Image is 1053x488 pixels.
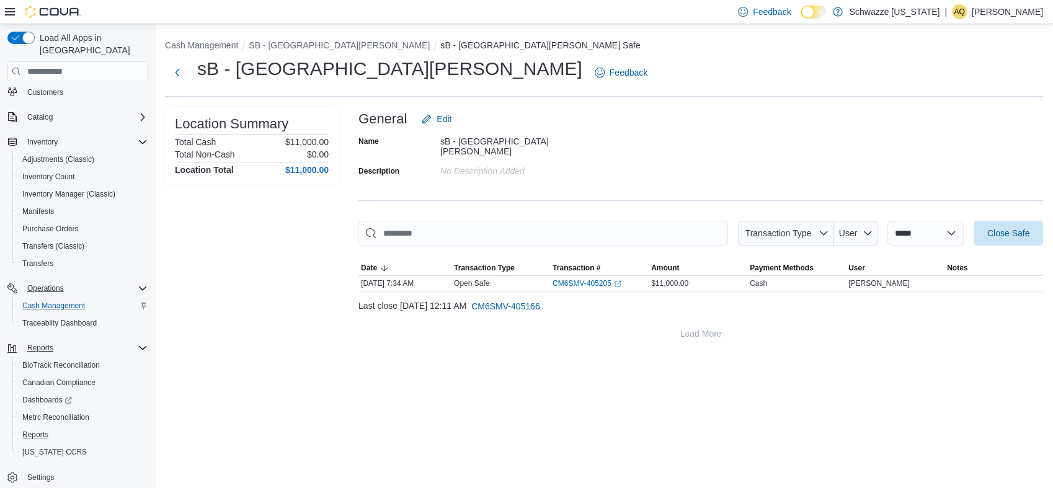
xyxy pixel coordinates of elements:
span: Catalog [27,112,53,122]
span: Cash Management [22,301,85,311]
span: Transfers [22,259,53,268]
button: Transaction Type [738,221,833,246]
p: $0.00 [307,149,329,159]
button: Cash Management [12,297,153,314]
span: Inventory Count [22,172,75,182]
span: Purchase Orders [17,221,148,236]
span: Settings [27,472,54,482]
div: No Description added [440,161,606,176]
span: BioTrack Reconciliation [17,358,148,373]
div: Last close [DATE] 12:11 AM [358,294,1043,319]
h1: sB - [GEOGRAPHIC_DATA][PERSON_NAME] [197,56,582,81]
a: Canadian Compliance [17,375,100,390]
button: Canadian Compliance [12,374,153,391]
button: Operations [2,280,153,297]
button: Payment Methods [747,260,846,275]
span: Amount [651,263,679,273]
a: Purchase Orders [17,221,84,236]
span: Customers [22,84,148,100]
span: Close Safe [987,227,1029,239]
p: Open Safe [454,278,489,288]
span: Reports [22,340,148,355]
button: Transfers [12,255,153,272]
span: Transfers [17,256,148,271]
p: $11,000.00 [285,137,329,147]
button: Load More [358,321,1043,346]
span: Notes [947,263,967,273]
span: Manifests [22,206,54,216]
button: Transfers (Classic) [12,237,153,255]
h3: Location Summary [175,117,288,131]
button: User [833,221,877,246]
span: Inventory Count [17,169,148,184]
button: sB - [GEOGRAPHIC_DATA][PERSON_NAME] Safe [440,40,640,50]
button: Inventory Count [12,168,153,185]
div: Anastasia Queen [952,4,967,19]
span: Transaction # [553,263,600,273]
p: | [944,4,947,19]
span: [US_STATE] CCRS [22,447,87,457]
span: Edit [437,113,451,125]
a: Dashboards [12,391,153,409]
a: Transfers [17,256,58,271]
span: Inventory [27,137,58,147]
button: Purchase Orders [12,220,153,237]
a: [US_STATE] CCRS [17,445,92,459]
span: Metrc Reconciliation [17,410,148,425]
span: Traceabilty Dashboard [17,316,148,331]
button: Metrc Reconciliation [12,409,153,426]
a: Inventory Manager (Classic) [17,187,120,202]
span: Reports [22,430,48,440]
svg: External link [614,280,621,288]
img: Cova [25,6,81,18]
span: Canadian Compliance [22,378,96,388]
button: Amount [649,260,747,275]
span: Dashboards [22,395,72,405]
button: Cash Management [165,40,238,50]
a: Reports [17,427,53,442]
span: Inventory Manager (Classic) [22,189,115,199]
button: Catalog [2,109,153,126]
h4: $11,000.00 [285,165,329,175]
span: Transfers (Classic) [17,239,148,254]
button: Transaction Type [451,260,550,275]
span: Catalog [22,110,148,125]
span: Traceabilty Dashboard [22,318,97,328]
h6: Total Non-Cash [175,149,235,159]
h6: Total Cash [175,137,216,147]
button: Inventory [22,135,63,149]
a: Manifests [17,204,59,219]
a: Cash Management [17,298,90,313]
button: Settings [2,468,153,486]
button: [US_STATE] CCRS [12,443,153,461]
label: Description [358,166,399,176]
span: Adjustments (Classic) [22,154,94,164]
span: Washington CCRS [17,445,148,459]
h4: Location Total [175,165,234,175]
span: Transaction Type [745,228,811,238]
button: Catalog [22,110,58,125]
p: Schwazze [US_STATE] [849,4,940,19]
button: Close Safe [974,221,1043,246]
span: Inventory Manager (Classic) [17,187,148,202]
span: Reports [27,343,53,353]
span: Settings [22,469,148,485]
button: SB - [GEOGRAPHIC_DATA][PERSON_NAME] [249,40,430,50]
input: Dark Mode [801,6,827,19]
span: [PERSON_NAME] [848,278,910,288]
a: Traceabilty Dashboard [17,316,102,331]
button: Traceabilty Dashboard [12,314,153,332]
a: Adjustments (Classic) [17,152,99,167]
nav: An example of EuiBreadcrumbs [165,39,1043,54]
a: CM6SMV-405205External link [553,278,621,288]
a: Settings [22,470,59,485]
p: [PERSON_NAME] [972,4,1043,19]
button: Customers [2,83,153,101]
span: CM6SMV-405166 [471,300,540,313]
span: Cash Management [17,298,148,313]
input: This is a search bar. As you type, the results lower in the page will automatically filter. [358,221,728,246]
span: Purchase Orders [22,224,79,234]
a: Metrc Reconciliation [17,410,94,425]
span: Canadian Compliance [17,375,148,390]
